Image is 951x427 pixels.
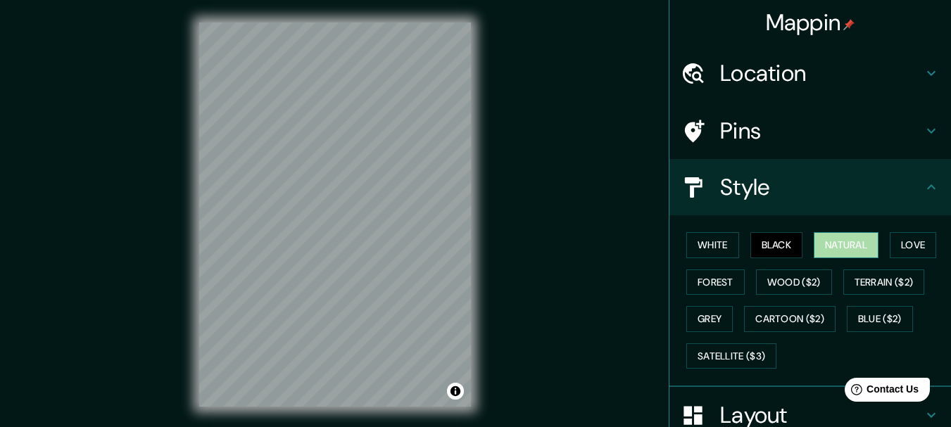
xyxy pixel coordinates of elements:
img: pin-icon.png [843,19,855,30]
button: Love [890,232,936,258]
canvas: Map [199,23,471,407]
div: Location [669,45,951,101]
div: Pins [669,103,951,159]
h4: Mappin [766,8,855,37]
button: Wood ($2) [756,269,832,295]
button: Forest [686,269,745,295]
button: Natural [814,232,878,258]
h4: Pins [720,117,923,145]
button: White [686,232,739,258]
button: Blue ($2) [847,306,913,332]
button: Satellite ($3) [686,343,776,369]
button: Grey [686,306,733,332]
div: Style [669,159,951,215]
button: Toggle attribution [447,383,464,400]
button: Cartoon ($2) [744,306,836,332]
h4: Location [720,59,923,87]
button: Black [750,232,803,258]
h4: Style [720,173,923,201]
iframe: Help widget launcher [826,372,936,412]
button: Terrain ($2) [843,269,925,295]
